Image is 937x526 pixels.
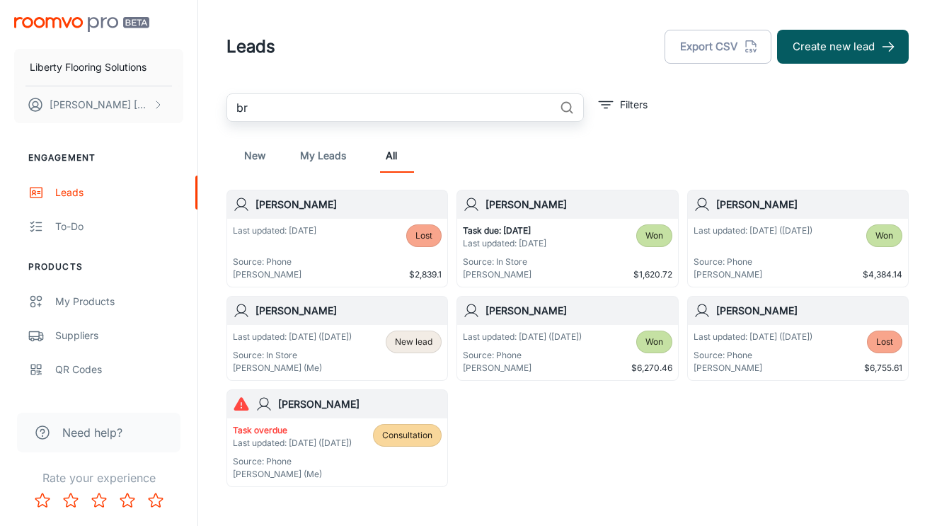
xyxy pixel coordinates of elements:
[409,268,442,281] span: $2,839.1
[226,93,554,122] input: Search
[876,336,893,348] span: Lost
[226,34,275,59] h1: Leads
[233,331,352,343] p: Last updated: [DATE] ([DATE])
[645,229,663,242] span: Won
[463,224,546,237] p: Task due: [DATE]
[716,303,902,319] h6: [PERSON_NAME]
[463,237,546,250] p: Last updated: [DATE]
[456,190,678,287] a: [PERSON_NAME]Task due: [DATE]Last updated: [DATE]Source: In Store[PERSON_NAME]Won$1,620.72
[233,362,352,375] p: [PERSON_NAME] (Me)
[233,455,352,468] p: Source: Phone
[62,424,122,441] span: Need help?
[716,197,902,212] h6: [PERSON_NAME]
[233,468,352,481] p: [PERSON_NAME] (Me)
[14,49,183,86] button: Liberty Flooring Solutions
[226,389,448,487] a: [PERSON_NAME]Task overdueLast updated: [DATE] ([DATE])Source: Phone[PERSON_NAME] (Me)Consultation
[55,294,183,309] div: My Products
[233,268,316,281] p: [PERSON_NAME]
[777,30,909,64] button: Create new lead
[485,303,672,319] h6: [PERSON_NAME]
[631,362,672,375] span: $6,270.46
[14,17,149,32] img: Roomvo PRO Beta
[50,97,149,113] p: [PERSON_NAME] [PERSON_NAME]
[694,256,812,268] p: Source: Phone
[633,268,672,281] span: $1,620.72
[645,336,663,348] span: Won
[233,224,316,237] p: Last updated: [DATE]
[463,362,582,375] p: [PERSON_NAME]
[226,190,448,287] a: [PERSON_NAME]Last updated: [DATE]Source: Phone[PERSON_NAME]Lost$2,839.1
[233,437,352,450] p: Last updated: [DATE] ([DATE])
[463,268,546,281] p: [PERSON_NAME]
[687,296,909,381] a: [PERSON_NAME]Last updated: [DATE] ([DATE])Source: Phone[PERSON_NAME]Lost$6,755.61
[463,256,546,268] p: Source: In Store
[255,303,442,319] h6: [PERSON_NAME]
[665,30,771,64] button: Export CSV
[142,486,170,515] button: Rate 5 star
[233,256,316,268] p: Source: Phone
[57,486,85,515] button: Rate 2 star
[233,424,352,437] p: Task overdue
[14,86,183,123] button: [PERSON_NAME] [PERSON_NAME]
[395,336,432,348] span: New lead
[456,296,678,381] a: [PERSON_NAME]Last updated: [DATE] ([DATE])Source: Phone[PERSON_NAME]Won$6,270.46
[687,190,909,287] a: [PERSON_NAME]Last updated: [DATE] ([DATE])Source: Phone[PERSON_NAME]Won$4,384.14
[694,268,812,281] p: [PERSON_NAME]
[694,224,812,237] p: Last updated: [DATE] ([DATE])
[55,328,183,343] div: Suppliers
[55,185,183,200] div: Leads
[278,396,442,412] h6: [PERSON_NAME]
[485,197,672,212] h6: [PERSON_NAME]
[463,349,582,362] p: Source: Phone
[864,362,902,375] span: $6,755.61
[255,197,442,212] h6: [PERSON_NAME]
[415,229,432,242] span: Lost
[233,349,352,362] p: Source: In Store
[875,229,893,242] span: Won
[238,139,272,173] a: New
[374,139,408,173] a: All
[863,268,902,281] span: $4,384.14
[694,349,812,362] p: Source: Phone
[28,486,57,515] button: Rate 1 star
[382,429,432,442] span: Consultation
[55,219,183,234] div: To-do
[463,331,582,343] p: Last updated: [DATE] ([DATE])
[595,93,651,116] button: filter
[300,139,346,173] a: My Leads
[226,296,448,381] a: [PERSON_NAME]Last updated: [DATE] ([DATE])Source: In Store[PERSON_NAME] (Me)New lead
[694,331,812,343] p: Last updated: [DATE] ([DATE])
[11,469,186,486] p: Rate your experience
[30,59,146,75] p: Liberty Flooring Solutions
[85,486,113,515] button: Rate 3 star
[694,362,812,375] p: [PERSON_NAME]
[620,97,648,113] p: Filters
[113,486,142,515] button: Rate 4 star
[55,362,183,377] div: QR Codes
